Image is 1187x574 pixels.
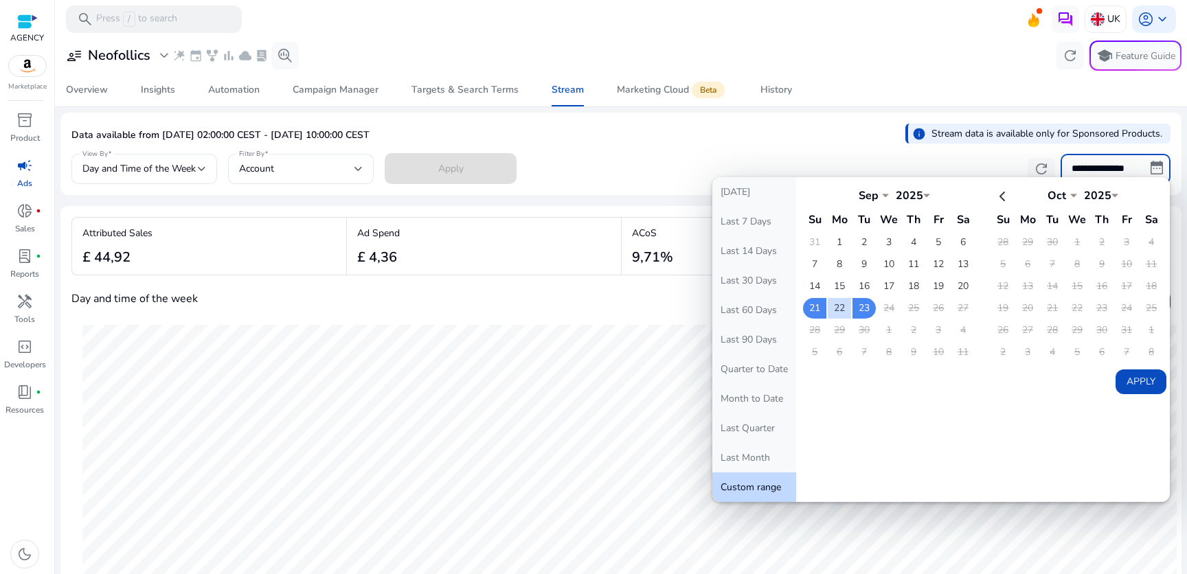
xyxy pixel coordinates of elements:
[16,112,33,128] span: inventory_2
[712,413,796,443] button: Last Quarter
[141,85,175,95] div: Insights
[712,236,796,266] button: Last 14 Days
[1138,11,1154,27] span: account_circle
[36,208,41,214] span: fiber_manual_record
[692,82,725,98] span: Beta
[36,389,41,395] span: fiber_manual_record
[411,85,519,95] div: Targets & Search Terms
[16,293,33,310] span: handyman
[36,253,41,259] span: fiber_manual_record
[82,162,196,175] span: Day and Time of the Week
[16,203,33,219] span: donut_small
[357,226,400,240] p: Ad Spend
[255,49,269,62] span: lab_profile
[632,226,673,240] p: ACoS
[82,249,152,266] h3: £ 44,92
[17,177,32,190] p: Ads
[14,313,35,325] p: Tools
[912,127,926,141] span: info
[15,222,35,235] p: Sales
[712,472,796,502] button: Custom range
[1091,12,1105,26] img: uk.svg
[712,384,796,413] button: Month to Date
[1036,188,1077,203] div: Oct
[66,47,82,64] span: user_attributes
[208,85,260,95] div: Automation
[760,85,792,95] div: History
[239,149,264,159] mat-label: Filter By
[848,188,889,203] div: Sep
[712,177,796,207] button: [DATE]
[712,295,796,325] button: Last 60 Days
[712,325,796,354] button: Last 90 Days
[1056,42,1084,69] button: refresh
[357,249,400,266] h3: £ 4,36
[10,132,40,144] p: Product
[77,11,93,27] span: search
[277,47,293,64] span: search_insights
[1033,161,1050,177] span: refresh
[82,226,152,240] p: Attributed Sales
[712,354,796,384] button: Quarter to Date
[239,162,274,175] span: Account
[632,249,673,266] h3: 9,71%
[271,42,299,69] button: search_insights
[172,49,186,62] span: wand_stars
[16,338,33,355] span: code_blocks
[1077,188,1118,203] div: 2025
[1116,369,1166,394] button: Apply
[712,266,796,295] button: Last 30 Days
[1154,11,1171,27] span: keyboard_arrow_down
[16,384,33,400] span: book_4
[16,248,33,264] span: lab_profile
[205,49,219,62] span: family_history
[1096,47,1113,64] span: school
[552,85,584,95] div: Stream
[10,268,39,280] p: Reports
[71,292,198,306] h4: Day and time of the week
[4,358,46,371] p: Developers
[5,404,44,416] p: Resources
[123,12,135,27] span: /
[1107,7,1120,31] p: UK
[66,85,108,95] div: Overview
[1028,158,1055,180] button: refresh
[156,47,172,64] span: expand_more
[1089,41,1182,71] button: schoolFeature Guide
[931,126,1162,141] p: Stream data is available only for Sponsored Products.
[8,82,47,92] p: Marketplace
[293,85,378,95] div: Campaign Manager
[712,443,796,472] button: Last Month
[1062,47,1078,64] span: refresh
[10,32,44,44] p: AGENCY
[71,128,370,142] p: Data available from [DATE] 02:00:00 CEST - [DATE] 10:00:00 CEST
[617,84,727,95] div: Marketing Cloud
[88,47,150,64] h3: Neofollics
[189,49,203,62] span: event
[712,207,796,236] button: Last 7 Days
[9,56,46,76] img: amazon.svg
[82,149,108,159] mat-label: View By
[16,546,33,562] span: dark_mode
[96,12,177,27] p: Press to search
[238,49,252,62] span: cloud
[889,188,930,203] div: 2025
[16,157,33,174] span: campaign
[222,49,236,62] span: bar_chart
[1116,49,1175,63] p: Feature Guide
